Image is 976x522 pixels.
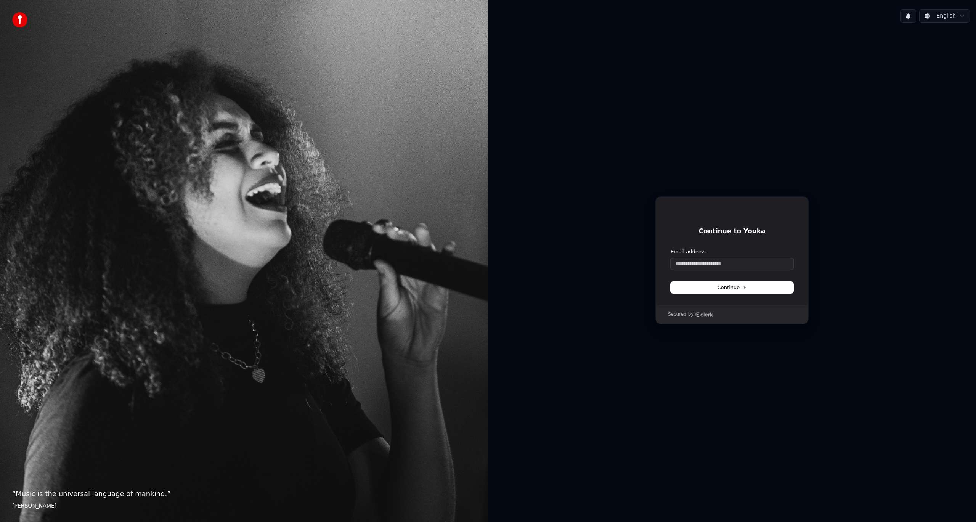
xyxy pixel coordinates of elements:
p: “ Music is the universal language of mankind. ” [12,488,476,499]
label: Email address [671,248,705,255]
button: Continue [671,282,793,293]
p: Secured by [668,312,693,318]
h1: Continue to Youka [671,227,793,236]
a: Clerk logo [695,312,713,317]
span: Continue [718,284,746,291]
footer: [PERSON_NAME] [12,502,476,510]
img: youka [12,12,27,27]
